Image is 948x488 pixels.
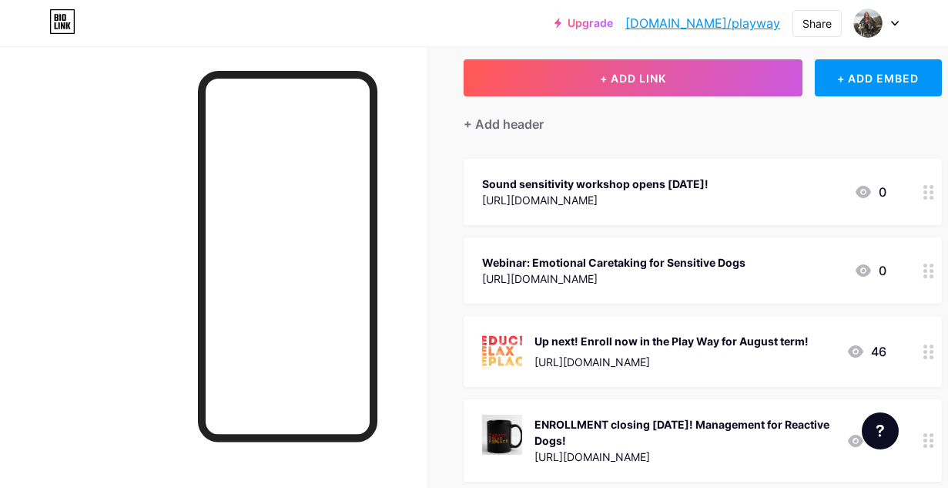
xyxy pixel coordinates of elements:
div: Webinar: Emotional Caretaking for Sensitive Dogs [482,254,745,271]
div: Up next! Enroll now in the Play Way for August term! [534,333,809,349]
div: 0 [854,261,886,280]
a: [DOMAIN_NAME]/playway [625,14,780,32]
div: 0 [854,183,886,201]
div: + Add header [464,115,544,133]
div: [URL][DOMAIN_NAME] [534,449,834,465]
div: Sound sensitivity workshop opens [DATE]! [482,176,708,192]
div: [URL][DOMAIN_NAME] [482,192,708,208]
button: + ADD LINK [464,59,802,96]
a: Upgrade [554,17,613,29]
div: ENROLLMENT closing [DATE]! Management for Reactive Dogs! [534,416,834,449]
div: 40 [846,432,886,450]
div: Share [802,15,832,32]
img: ENROLLMENT closing today! Management for Reactive Dogs! [482,415,522,455]
img: Up next! Enroll now in the Play Way for August term! [482,332,522,372]
span: + ADD LINK [600,72,666,85]
div: 46 [846,342,886,361]
div: + ADD EMBED [815,59,942,96]
div: [URL][DOMAIN_NAME] [482,271,745,287]
div: [URL][DOMAIN_NAME] [534,354,809,370]
img: playway [853,8,883,38]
